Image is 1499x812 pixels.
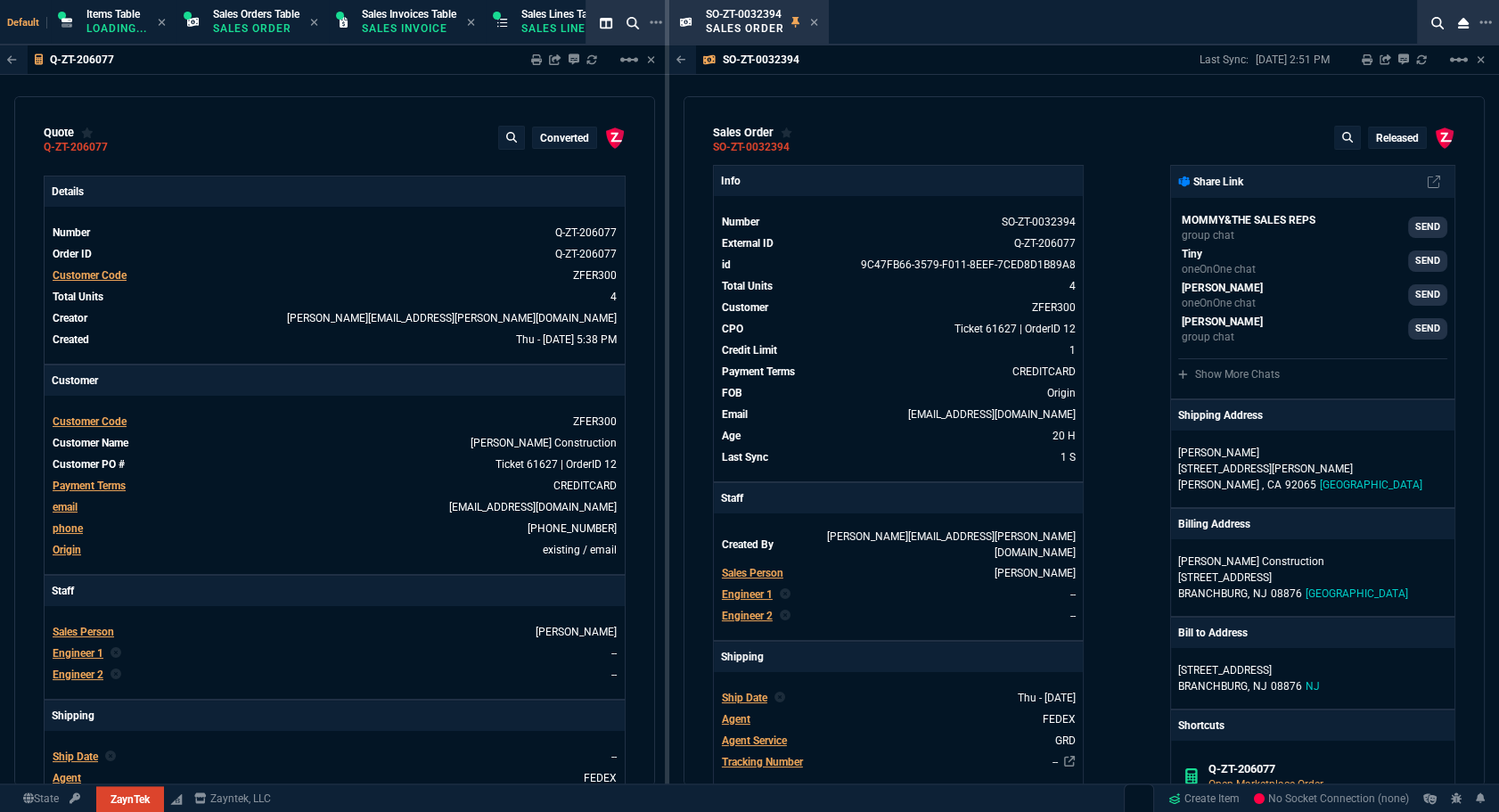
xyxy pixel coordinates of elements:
[1060,451,1075,463] span: 8/14/25 => 2:51 PM
[721,710,1077,728] tr: undefined
[722,567,783,579] span: Sales Person
[50,53,114,67] p: Q-ZT-206077
[310,16,318,30] nx-icon: Close Tab
[676,53,686,66] nx-icon: Back to Table
[593,12,619,34] nx-icon: Split Panels
[1285,479,1316,491] span: 92065
[713,146,790,149] a: SO-ZT-0032394
[44,126,94,140] div: quote
[189,791,276,807] a: msbcCompanyName
[722,451,768,463] span: Last Sync
[52,288,618,306] tr: undefined
[1271,680,1302,693] span: 08876
[721,528,1077,562] tr: undefined
[53,522,83,535] span: phone
[722,365,795,378] span: Payment Terms
[1052,756,1057,768] a: --
[52,455,618,473] tr: undefined
[618,49,640,70] mat-icon: Example home icon
[1178,407,1263,423] p: Shipping Address
[1052,430,1075,442] span: 8/13/25 => 7:00 PM
[721,363,1077,381] tr: undefined
[1178,570,1447,586] p: [STREET_ADDRESS]
[45,576,625,606] p: Staff
[1178,662,1447,678] p: [STREET_ADDRESS]
[722,258,731,271] span: id
[721,427,1077,445] tr: 8/13/25 => 7:00 PM
[647,53,655,67] a: Hide Workbench
[780,608,790,624] nx-icon: Clear selected rep
[722,756,803,768] span: Tracking Number
[1424,12,1451,34] nx-icon: Search
[1069,610,1075,622] span: --
[1256,53,1330,67] p: [DATE] 2:51 PM
[1171,710,1454,741] p: Shortcuts
[52,666,618,684] tr: undefined
[53,772,81,784] span: Agent
[1054,734,1075,747] span: GRD
[1376,131,1419,145] p: Released
[1178,368,1280,381] a: Show More Chats
[611,750,617,763] span: --
[1448,49,1470,70] mat-icon: Example home icon
[496,458,617,471] a: Ticket 61627 | OrderID 12
[722,588,773,601] span: Engineer 1
[721,234,1077,252] tr: See Marketplace Order
[721,448,1077,466] tr: 8/14/25 => 2:51 PM
[1069,588,1075,601] span: --
[1306,680,1320,693] span: NJ
[362,8,456,21] span: Sales Invoices Table
[714,166,1084,196] p: Info
[721,689,1077,707] tr: undefined
[1182,280,1263,296] p: [PERSON_NAME]
[713,126,793,140] div: sales order
[1069,280,1075,292] span: 4
[543,544,617,556] span: existing / email
[52,498,618,516] tr: hferreira@ferreiraconstruction.com
[81,126,94,140] div: Add to Watchlist
[584,772,617,784] a: FEDEX
[810,16,818,30] nx-icon: Close Tab
[722,408,748,421] span: Email
[619,12,646,34] nx-icon: Search
[53,458,125,471] span: Customer PO #
[721,406,1077,423] tr: hferreira@ferreiraconstruction.com
[45,176,625,207] p: Details
[954,323,1075,335] a: Ticket 61627 | OrderID 12
[467,16,475,30] nx-icon: Close Tab
[53,269,127,282] span: Customer Code
[722,387,742,399] span: FOB
[521,21,602,36] p: Sales Line
[1178,554,1349,570] p: [PERSON_NAME] Construction
[521,8,602,21] span: Sales Lines Table
[722,280,773,292] span: Total Units
[573,269,617,282] a: ZFER300
[53,415,127,428] span: Customer Code
[611,668,617,681] a: --
[1477,53,1485,67] a: Hide Workbench
[722,430,741,442] span: Age
[722,692,767,704] span: Ship Date
[722,301,768,314] span: Customer
[1012,365,1075,378] span: CREDITCARD
[53,544,81,556] a: Origin
[1178,587,1249,600] span: BRANCHBURG,
[722,344,777,357] span: Credit Limit
[53,626,114,638] span: Sales Person
[52,267,618,284] tr: undefined
[540,131,589,145] p: converted
[52,477,618,495] tr: undefined
[1451,12,1476,34] nx-icon: Close Workbench
[721,320,1077,338] tr: undefined
[1267,479,1282,491] span: CA
[45,701,625,731] p: Shipping
[471,437,617,449] a: Ferreira Construction
[53,312,87,324] span: Creator
[1031,301,1075,314] a: ZFER300
[1178,280,1447,310] a: carlos.ocampo@fornida.com
[64,791,86,807] a: API TOKEN
[7,53,17,66] nx-icon: Back to Table
[721,753,1077,771] tr: undefined
[722,237,774,250] span: External ID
